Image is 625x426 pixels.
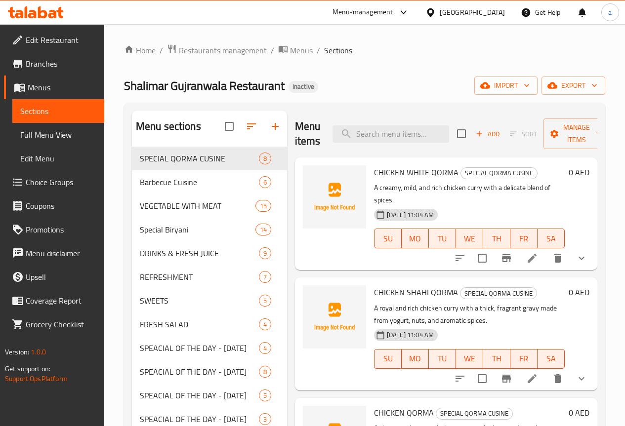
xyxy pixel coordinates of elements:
[303,165,366,229] img: CHICKEN WHITE QORMA
[259,389,271,401] div: items
[132,194,287,218] div: VEGETABLE WITH MEAT15
[290,44,313,56] span: Menus
[259,178,271,187] span: 6
[132,218,287,241] div: Special Biryani14
[551,121,602,146] span: Manage items
[448,367,472,390] button: sort-choices
[259,391,271,400] span: 5
[483,349,510,369] button: TH
[28,81,96,93] span: Menus
[460,288,537,299] span: SPECIAL QORMA CUSINE
[140,295,259,307] div: SWEETS
[483,229,510,248] button: TH
[132,241,287,265] div: DRINKS & FRESH JUICE9
[5,346,29,358] span: Version:
[12,147,104,170] a: Edit Menu
[4,28,104,52] a: Edit Restaurant
[263,115,287,138] button: Add section
[406,351,425,366] span: MO
[20,153,96,164] span: Edit Menu
[448,246,472,270] button: sort-choices
[402,229,429,248] button: MO
[569,285,589,299] h6: 0 AED
[295,119,321,149] h2: Menu items
[383,210,438,220] span: [DATE] 11:04 AM
[31,346,46,358] span: 1.0.0
[12,99,104,123] a: Sections
[140,366,259,378] span: SPEACIAL OF THE DAY - [DATE]
[549,79,597,92] span: export
[510,229,538,248] button: FR
[124,44,605,57] nav: breadcrumb
[271,44,274,56] li: /
[140,200,255,212] span: VEGETABLE WITH MEAT
[576,252,587,264] svg: Show Choices
[374,349,402,369] button: SU
[569,406,589,420] h6: 0 AED
[429,349,456,369] button: TU
[26,247,96,259] span: Menu disclaimer
[303,285,366,349] img: CHICKEN SHAHI QORMA
[4,170,104,194] a: Choice Groups
[378,351,398,366] span: SU
[140,389,259,401] span: SPEACIAL OF THE DAY - [DATE]
[440,7,505,18] div: [GEOGRAPHIC_DATA]
[546,246,570,270] button: delete
[4,241,104,265] a: Menu disclaimer
[402,349,429,369] button: MO
[514,351,534,366] span: FR
[4,312,104,336] a: Grocery Checklist
[259,318,271,330] div: items
[12,123,104,147] a: Full Menu View
[160,44,163,56] li: /
[26,271,96,283] span: Upsell
[474,77,538,95] button: import
[179,44,267,56] span: Restaurants management
[289,82,318,91] span: Inactive
[132,312,287,336] div: FRESH SALAD4
[570,367,593,390] button: show more
[546,367,570,390] button: delete
[259,176,271,188] div: items
[259,413,271,425] div: items
[495,367,518,390] button: Branch-specific-item
[140,318,259,330] span: FRESH SALAD
[140,271,259,283] div: REFRESHMENT
[4,289,104,312] a: Coverage Report
[132,336,287,360] div: SPEACIAL OF THE DAY - [DATE]4
[132,265,287,289] div: REFRESHMENT7
[259,272,271,282] span: 7
[472,126,503,142] button: Add
[4,76,104,99] a: Menus
[4,194,104,218] a: Coupons
[259,415,271,424] span: 3
[167,44,267,57] a: Restaurants management
[259,320,271,329] span: 4
[472,126,503,142] span: Add item
[510,349,538,369] button: FR
[383,330,438,340] span: [DATE] 11:04 AM
[259,154,271,163] span: 8
[436,408,513,420] div: SPECIAL QORMA CUSINE
[461,167,537,179] span: SPECIAL QORMA CUSINE
[140,224,255,235] span: Special Biryani
[132,360,287,384] div: SPEACIAL OF THE DAY - [DATE]8
[255,200,271,212] div: items
[140,389,259,401] div: SPEACIAL OF THE DAY - MONDAY
[259,344,271,353] span: 4
[26,318,96,330] span: Grocery Checklist
[140,413,259,425] div: SPEACIAL OF THE DAY - TUESDAY
[259,271,271,283] div: items
[542,351,561,366] span: SA
[259,342,271,354] div: items
[124,44,156,56] a: Home
[140,413,259,425] span: SPEACIAL OF THE DAY - [DATE]
[538,349,565,369] button: SA
[503,126,543,142] span: Select section first
[132,384,287,407] div: SPEACIAL OF THE DAY - [DATE]5
[374,182,565,206] p: A creamy, mild, and rich chicken curry with a delicate blend of spices.
[132,147,287,170] div: SPECIAL QORMA CUSINE8
[5,372,68,385] a: Support.OpsPlatform
[124,75,285,97] span: Shalimar Gujranwala Restaurant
